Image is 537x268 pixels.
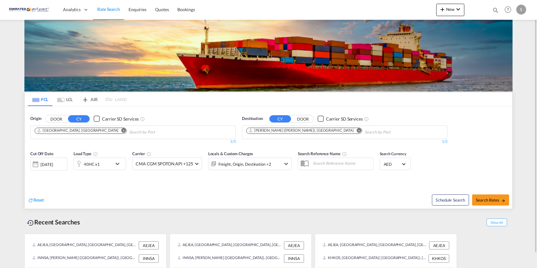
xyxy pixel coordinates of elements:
div: AEJEA [284,241,304,249]
div: 40HC x1 [84,160,100,168]
input: Chips input. [129,127,188,137]
md-icon: Your search will be saved by the below given name [342,151,347,156]
span: Search Currency [380,151,407,156]
span: Rate Search [97,6,120,12]
div: AEJEA, Jebel Ali, United Arab Emirates, Middle East, Middle East [177,241,282,249]
span: Quotes [155,7,169,12]
md-icon: icon-backup-restore [27,219,34,227]
div: icon-magnify [492,7,499,16]
button: DOOR [45,115,67,122]
div: Freight Origin Destination Destination Custom Factory Stuffing [218,160,271,168]
button: CY [269,115,291,122]
span: Enquiries [129,7,146,12]
div: 1/3 [242,139,447,144]
md-icon: icon-airplane [82,96,89,100]
div: S [516,5,526,15]
input: Search Reference Name [310,159,373,168]
span: Bookings [178,7,195,12]
div: KHKOS [429,254,449,262]
md-icon: icon-chevron-down [114,160,124,168]
button: Remove [117,128,126,134]
span: Locals & Custom Charges [208,151,253,156]
md-datepicker: Select [30,170,35,178]
div: INNSA, Jawaharlal Nehru (Nhava Sheva), India, Indian Subcontinent, Asia Pacific [32,254,137,262]
button: Search Ratesicon-arrow-right [472,194,509,206]
span: AED [384,161,401,167]
md-select: Select Currency: د.إ AEDUnited Arab Emirates Dirham [383,160,407,168]
span: Cut Off Date [30,151,53,156]
button: DOOR [292,115,314,122]
div: [DATE] [30,158,67,171]
md-tab-item: AIR [77,92,102,106]
md-checkbox: Checkbox No Ink [318,116,363,122]
md-icon: icon-arrow-right [501,198,505,203]
div: Carrier SD Services [102,116,139,122]
div: AEJEA, Jebel Ali, United Arab Emirates, Middle East, Middle East [32,241,137,249]
div: INNSA [139,254,159,262]
md-pagination-wrapper: Use the left and right arrow keys to navigate between tabs [28,92,127,106]
md-icon: Unchecked: Search for CY (Container Yard) services for all selected carriers.Checked : Search for... [140,117,145,121]
md-icon: Unchecked: Search for CY (Container Yard) services for all selected carriers.Checked : Search for... [364,117,369,121]
button: CY [68,115,90,122]
md-icon: icon-chevron-down [455,6,462,13]
div: Recent Searches [24,215,82,229]
div: INNSA [284,254,304,262]
div: KHKOS, Kampong Saom ( Sihanoukville ), Cambodia, South East Asia, Asia Pacific [323,254,427,262]
md-tab-item: FCL [28,92,53,106]
md-icon: icon-magnify [492,7,499,14]
span: Carrier [132,151,151,156]
md-chips-wrap: Chips container. Use arrow keys to select chips. [34,126,190,137]
span: Destination [242,116,263,122]
div: Carrier SD Services [326,116,363,122]
div: AEJEA, Jebel Ali, United Arab Emirates, Middle East, Middle East [323,241,428,249]
div: Jebel Ali, AEJEA [37,128,118,133]
input: Chips input. [365,127,423,137]
img: LCL+%26+FCL+BACKGROUND.png [24,20,513,91]
div: Press delete to remove this chip. [248,128,355,133]
span: Reset [33,197,44,202]
div: Jawaharlal Nehru (Nhava Sheva), INNSA [248,128,354,133]
md-icon: icon-refresh [28,198,33,203]
span: CMA CGM SPOTON API +125 [136,161,193,167]
span: New [439,7,462,12]
span: Help [503,4,513,15]
button: Note: By default Schedule search will only considerorigin ports, destination ports and cut off da... [432,194,469,206]
div: [DATE] [40,162,53,167]
md-icon: icon-chevron-down [282,160,290,168]
div: Press delete to remove this chip. [37,128,120,133]
md-icon: icon-plus 400-fg [439,6,446,13]
div: Help [503,4,516,15]
md-checkbox: Checkbox No Ink [94,116,139,122]
button: icon-plus 400-fgNewicon-chevron-down [436,4,464,16]
div: INNSA, Jawaharlal Nehru (Nhava Sheva), India, Indian Subcontinent, Asia Pacific [177,254,282,262]
div: AEJEA [429,241,449,249]
span: Search Rates [476,198,505,202]
md-icon: The selected Trucker/Carrierwill be displayed in the rate results If the rates are from another f... [146,151,151,156]
div: AEJEA [139,241,159,249]
div: icon-refreshReset [28,197,44,204]
span: Search Reference Name [298,151,347,156]
div: 40HC x1icon-chevron-down [74,158,126,170]
span: Origin [30,116,41,122]
div: Freight Origin Destination Destination Custom Factory Stuffingicon-chevron-down [208,158,292,170]
md-chips-wrap: Chips container. Use arrow keys to select chips. [245,126,426,137]
img: c67187802a5a11ec94275b5db69a26e6.png [9,3,51,17]
div: OriginDOOR CY Checkbox No InkUnchecked: Search for CY (Container Yard) services for all selected ... [25,106,512,209]
md-icon: icon-information-outline [93,151,98,156]
span: Analytics [63,6,81,13]
md-tab-item: LCL [53,92,77,106]
span: Load Type [74,151,98,156]
span: Show All [487,219,507,226]
button: Remove [353,128,362,134]
div: 1/3 [30,139,236,144]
